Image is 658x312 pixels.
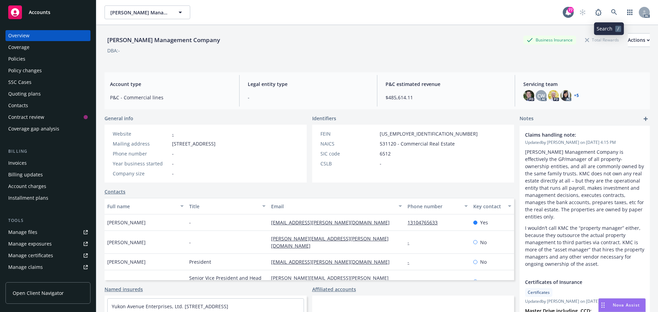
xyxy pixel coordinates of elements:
[5,158,90,169] a: Invoices
[189,274,266,289] span: Senior Vice President and Head of Asset Management
[576,5,589,19] a: Start snowing
[480,258,487,265] span: No
[473,203,504,210] div: Key contact
[592,5,605,19] a: Report a Bug
[8,169,43,180] div: Billing updates
[8,42,29,53] div: Coverage
[537,92,545,99] span: CW
[312,286,356,293] a: Affiliated accounts
[8,88,41,99] div: Quoting plans
[5,100,90,111] a: Contacts
[110,9,170,16] span: [PERSON_NAME] Management Company
[105,36,223,45] div: [PERSON_NAME] Management Company
[8,273,40,284] div: Manage BORs
[407,203,460,210] div: Phone number
[5,227,90,238] a: Manage files
[172,150,174,157] span: -
[5,169,90,180] a: Billing updates
[320,130,377,137] div: FEIN
[312,115,336,122] span: Identifiers
[528,289,550,296] span: Certificates
[8,30,29,41] div: Overview
[13,289,64,297] span: Open Client Navigator
[525,278,626,286] span: Certificates of Insurance
[407,259,415,265] a: -
[5,65,90,76] a: Policy changes
[5,112,90,123] a: Contract review
[480,219,488,226] span: Yes
[271,203,394,210] div: Email
[29,10,50,15] span: Accounts
[113,140,169,147] div: Mailing address
[5,148,90,155] div: Billing
[5,42,90,53] a: Coverage
[525,148,644,220] p: [PERSON_NAME] Management Company is effectively the GP/manager of all property-ownership entities...
[113,170,169,177] div: Company size
[8,112,44,123] div: Contract review
[599,299,607,312] div: Drag to move
[471,198,514,214] button: Key contact
[380,160,381,167] span: -
[107,278,146,285] span: [PERSON_NAME]
[8,181,46,192] div: Account charges
[5,273,90,284] a: Manage BORs
[607,5,621,19] a: Search
[5,30,90,41] a: Overview
[105,188,125,195] a: Contacts
[8,65,42,76] div: Policy changes
[523,90,534,101] img: photo
[407,239,415,246] a: -
[8,250,53,261] div: Manage certificates
[112,303,228,310] a: Yukon Avenue Enterprises, Ltd. [STREET_ADDRESS]
[113,130,169,137] div: Website
[172,130,174,137] a: -
[628,33,650,47] button: Actions
[642,115,650,123] a: add
[320,150,377,157] div: SIC code
[5,262,90,273] a: Manage claims
[105,115,133,122] span: General info
[8,53,25,64] div: Policies
[5,88,90,99] a: Quoting plans
[405,198,470,214] button: Phone number
[189,219,191,226] span: -
[380,130,478,137] span: [US_EMPLOYER_IDENTIFICATION_NUMBER]
[248,80,369,88] span: Legal entity type
[189,203,258,210] div: Title
[107,47,120,54] div: DBA: -
[525,224,644,267] p: I wouldn’t call KMC the “property manager” either, because they outsource the actual property man...
[189,258,211,265] span: President
[523,80,644,88] span: Servicing team
[380,150,391,157] span: 6512
[568,7,574,13] div: 77
[480,239,487,246] span: No
[105,5,190,19] button: [PERSON_NAME] Management Company
[8,192,48,203] div: Installment plans
[107,239,146,246] span: [PERSON_NAME]
[525,131,626,138] span: Claims handling note:
[268,198,405,214] button: Email
[598,298,646,312] button: Nova Assist
[560,90,571,101] img: photo
[113,150,169,157] div: Phone number
[523,36,576,44] div: Business Insurance
[271,259,395,265] a: [EMAIL_ADDRESS][PERSON_NAME][DOMAIN_NAME]
[320,140,377,147] div: NAICS
[271,235,389,249] a: [PERSON_NAME][EMAIL_ADDRESS][PERSON_NAME][DOMAIN_NAME]
[8,77,32,88] div: SSC Cases
[407,219,443,226] a: 13104765633
[8,158,27,169] div: Invoices
[5,123,90,134] a: Coverage gap analysis
[172,170,174,177] span: -
[271,275,389,288] a: [PERSON_NAME][EMAIL_ADDRESS][PERSON_NAME][DOMAIN_NAME]
[107,219,146,226] span: [PERSON_NAME]
[105,198,186,214] button: Full name
[271,219,395,226] a: [EMAIL_ADDRESS][PERSON_NAME][DOMAIN_NAME]
[105,286,143,293] a: Named insureds
[5,3,90,22] a: Accounts
[186,198,268,214] button: Title
[189,239,191,246] span: -
[172,140,216,147] span: [STREET_ADDRESS]
[520,115,534,123] span: Notes
[110,80,231,88] span: Account type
